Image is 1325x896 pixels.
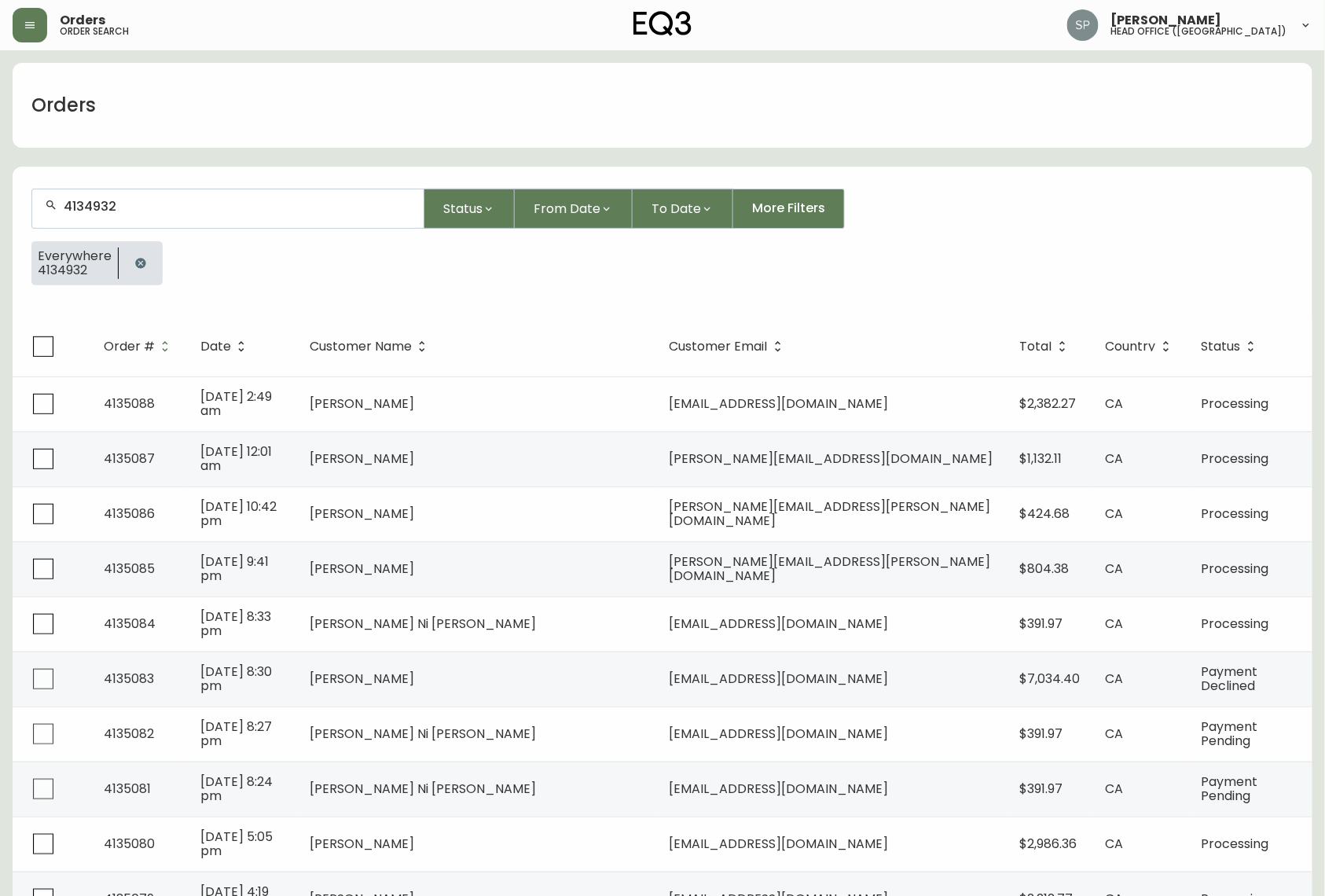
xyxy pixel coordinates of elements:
[310,342,412,351] span: Customer Name
[104,615,156,633] span: 4135084
[200,340,251,354] span: Date
[670,450,993,468] span: [PERSON_NAME][EMAIL_ADDRESS][DOMAIN_NAME]
[733,189,845,229] button: More Filters
[1202,560,1269,578] span: Processing
[1020,395,1077,413] span: $2,382.27
[752,200,825,217] span: More Filters
[310,505,414,523] span: [PERSON_NAME]
[1111,27,1287,36] h5: head office ([GEOGRAPHIC_DATA])
[670,340,788,354] span: Customer Email
[515,189,633,229] button: From Date
[310,395,414,413] span: [PERSON_NAME]
[1106,340,1176,354] span: Country
[1202,505,1269,523] span: Processing
[424,189,515,229] button: Status
[64,199,411,214] input: Search
[670,342,768,351] span: Customer Email
[1020,450,1063,468] span: $1,132.11
[1020,725,1063,743] span: $391.97
[104,340,175,354] span: Order #
[104,670,154,688] span: 4135083
[310,670,414,688] span: [PERSON_NAME]
[670,670,889,688] span: [EMAIL_ADDRESS][DOMAIN_NAME]
[310,615,536,633] span: [PERSON_NAME] Ni [PERSON_NAME]
[200,773,273,805] span: [DATE] 8:24 pm
[38,249,112,263] span: Everywhere
[104,835,155,853] span: 4135080
[1106,395,1124,413] span: CA
[310,340,432,354] span: Customer Name
[670,498,991,530] span: [PERSON_NAME][EMAIL_ADDRESS][PERSON_NAME][DOMAIN_NAME]
[200,718,272,750] span: [DATE] 8:27 pm
[443,199,483,218] span: Status
[310,835,414,853] span: [PERSON_NAME]
[200,342,231,351] span: Date
[104,560,155,578] span: 4135085
[310,780,536,798] span: [PERSON_NAME] Ni [PERSON_NAME]
[670,553,991,585] span: [PERSON_NAME][EMAIL_ADDRESS][PERSON_NAME][DOMAIN_NAME]
[651,199,701,218] span: To Date
[60,14,105,27] span: Orders
[1020,560,1070,578] span: $804.38
[200,387,272,420] span: [DATE] 2:49 am
[310,725,536,743] span: [PERSON_NAME] Ni [PERSON_NAME]
[670,725,889,743] span: [EMAIL_ADDRESS][DOMAIN_NAME]
[670,835,889,853] span: [EMAIL_ADDRESS][DOMAIN_NAME]
[1111,14,1222,27] span: [PERSON_NAME]
[104,450,155,468] span: 4135087
[1020,835,1077,853] span: $2,986.36
[670,615,889,633] span: [EMAIL_ADDRESS][DOMAIN_NAME]
[1020,670,1081,688] span: $7,034.40
[1106,560,1124,578] span: CA
[1202,342,1241,351] span: Status
[633,189,733,229] button: To Date
[1106,780,1124,798] span: CA
[1202,773,1258,805] span: Payment Pending
[38,263,112,277] span: 4134932
[200,553,269,585] span: [DATE] 9:41 pm
[1106,615,1124,633] span: CA
[104,780,151,798] span: 4135081
[1202,718,1258,750] span: Payment Pending
[1106,670,1124,688] span: CA
[1106,835,1124,853] span: CA
[534,199,600,218] span: From Date
[1106,450,1124,468] span: CA
[60,27,129,36] h5: order search
[104,505,155,523] span: 4135086
[1202,663,1258,695] span: Payment Declined
[1106,342,1156,351] span: Country
[633,11,692,36] img: logo
[1106,725,1124,743] span: CA
[1202,450,1269,468] span: Processing
[200,498,277,530] span: [DATE] 10:42 pm
[1020,342,1052,351] span: Total
[1067,9,1099,41] img: 0cb179e7bf3690758a1aaa5f0aafa0b4
[200,828,273,860] span: [DATE] 5:05 pm
[670,780,889,798] span: [EMAIL_ADDRESS][DOMAIN_NAME]
[1202,340,1261,354] span: Status
[200,608,271,640] span: [DATE] 8:33 pm
[1202,395,1269,413] span: Processing
[1020,615,1063,633] span: $391.97
[104,725,154,743] span: 4135082
[200,442,272,475] span: [DATE] 12:01 am
[1202,835,1269,853] span: Processing
[310,450,414,468] span: [PERSON_NAME]
[1020,505,1070,523] span: $424.68
[1020,780,1063,798] span: $391.97
[1202,615,1269,633] span: Processing
[104,342,155,351] span: Order #
[104,395,155,413] span: 4135088
[31,92,96,119] h1: Orders
[1106,505,1124,523] span: CA
[1020,340,1073,354] span: Total
[200,663,272,695] span: [DATE] 8:30 pm
[310,560,414,578] span: [PERSON_NAME]
[670,395,889,413] span: [EMAIL_ADDRESS][DOMAIN_NAME]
